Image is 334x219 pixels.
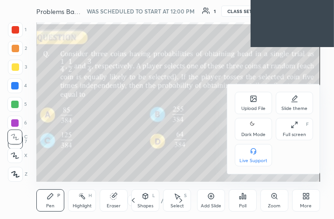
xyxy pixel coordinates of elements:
div: Upload File [241,106,266,111]
div: Full screen [283,132,306,137]
div: Dark Mode [241,132,266,137]
div: F [306,122,309,127]
div: Live Support [239,158,267,163]
div: Slide theme [281,106,307,111]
